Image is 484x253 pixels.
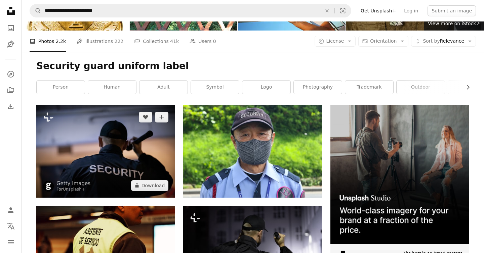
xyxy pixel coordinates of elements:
[36,105,175,197] img: Security Guard Walking Building Perimeter With Flashlight At Night
[37,81,85,94] a: person
[115,38,124,45] span: 222
[77,31,123,52] a: Illustrations 222
[411,36,476,47] button: Sort byRelevance
[139,112,152,122] button: Like
[131,180,169,191] button: Download
[88,81,136,94] a: human
[30,4,41,17] button: Search Unsplash
[183,148,322,154] a: a man wearing a hat and a uniform
[315,36,356,47] button: License
[4,38,17,51] a: Illustrations
[335,4,351,17] button: Visual search
[30,4,351,17] form: Find visuals sitewide
[170,38,179,45] span: 41k
[4,236,17,249] button: Menu
[4,4,17,19] a: Home — Unsplash
[294,81,342,94] a: photography
[397,81,445,94] a: outdoor
[139,81,188,94] a: adult
[56,180,90,187] a: Getty Images
[190,31,216,52] a: Users 0
[183,105,322,197] img: a man wearing a hat and a uniform
[4,219,17,233] button: Language
[330,105,469,244] img: file-1715651741414-859baba4300dimage
[423,38,464,45] span: Relevance
[4,67,17,81] a: Explore
[36,60,469,72] h1: Security guard uniform label
[370,38,397,44] span: Orientation
[43,181,54,192] img: Go to Getty Images's profile
[462,81,469,94] button: scroll list to the right
[191,81,239,94] a: symbol
[4,84,17,97] a: Collections
[326,38,344,44] span: License
[4,21,17,35] a: Photos
[400,5,422,16] a: Log in
[423,38,440,44] span: Sort by
[358,36,408,47] button: Orientation
[424,17,484,31] a: View more on iStock↗
[4,100,17,113] a: Download History
[56,187,90,192] div: For
[428,21,480,26] span: View more on iStock ↗
[213,38,216,45] span: 0
[320,4,334,17] button: Clear
[134,31,179,52] a: Collections 41k
[357,5,400,16] a: Get Unsplash+
[63,187,85,192] a: Unsplash+
[4,203,17,217] a: Log in / Sign up
[155,112,168,122] button: Add to Collection
[345,81,393,94] a: trademark
[242,81,290,94] a: logo
[36,148,175,154] a: Security Guard Walking Building Perimeter With Flashlight At Night
[428,5,476,16] button: Submit an image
